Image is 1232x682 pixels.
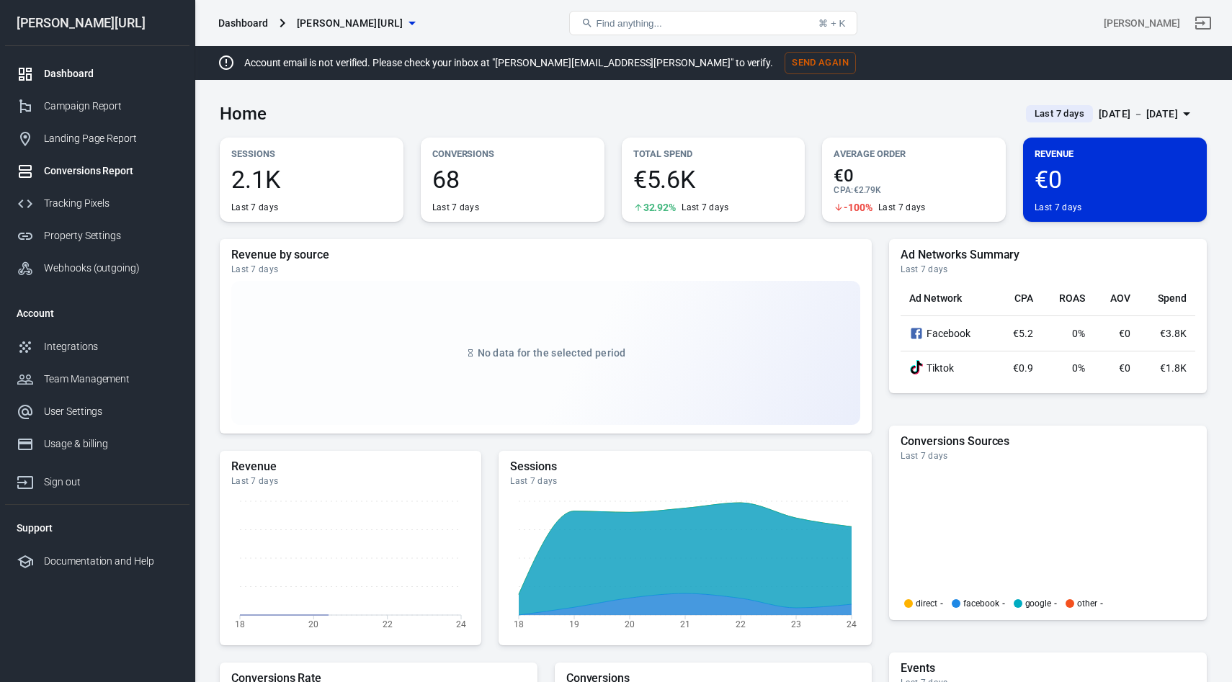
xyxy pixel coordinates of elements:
[231,248,860,262] h5: Revenue by source
[5,428,189,460] a: Usage & billing
[996,281,1041,316] th: CPA
[291,10,421,37] button: [PERSON_NAME][URL]
[1014,102,1207,126] button: Last 7 days[DATE] － [DATE]
[5,363,189,395] a: Team Management
[878,202,925,213] div: Last 7 days
[1002,599,1005,608] span: -
[1035,202,1081,213] div: Last 7 days
[44,99,178,114] div: Campaign Report
[1160,328,1187,339] span: €3.8K
[791,619,801,629] tspan: 23
[432,202,479,213] div: Last 7 days
[901,248,1195,262] h5: Ad Networks Summary
[736,619,746,629] tspan: 22
[1013,362,1033,374] span: €0.9
[5,187,189,220] a: Tracking Pixels
[1099,105,1178,123] div: [DATE] － [DATE]
[1035,146,1195,161] p: Revenue
[5,252,189,284] a: Webhooks (outgoing)
[901,450,1195,462] div: Last 7 days
[847,619,857,629] tspan: 24
[1094,281,1139,316] th: AOV
[901,264,1195,275] div: Last 7 days
[682,202,728,213] div: Last 7 days
[244,55,773,71] p: Account email is not verified. Please check your inbox at "[PERSON_NAME][EMAIL_ADDRESS][PERSON_NA...
[633,146,794,161] p: Total Spend
[44,261,178,276] div: Webhooks (outgoing)
[834,185,853,195] span: CPA :
[909,325,987,342] div: Facebook
[432,167,593,192] span: 68
[1013,328,1033,339] span: €5.2
[456,619,466,629] tspan: 24
[854,185,882,195] span: €2.79K
[940,599,943,608] span: -
[834,167,994,184] span: €0
[916,599,937,608] p: direct
[235,619,245,629] tspan: 18
[44,66,178,81] div: Dashboard
[1029,107,1090,121] span: Last 7 days
[514,619,524,629] tspan: 18
[1077,599,1097,608] p: other
[963,599,999,608] p: facebook
[44,196,178,211] div: Tracking Pixels
[5,395,189,428] a: User Settings
[596,18,661,29] span: Find anything...
[44,339,178,354] div: Integrations
[5,58,189,90] a: Dashboard
[643,202,677,212] span: 32.92%
[5,296,189,331] li: Account
[5,331,189,363] a: Integrations
[44,228,178,243] div: Property Settings
[44,475,178,490] div: Sign out
[1139,281,1195,316] th: Spend
[5,17,189,30] div: [PERSON_NAME][URL]
[5,460,189,498] a: Sign out
[231,459,470,474] h5: Revenue
[1042,281,1094,316] th: ROAS
[510,459,860,474] h5: Sessions
[909,360,924,376] div: TikTok Ads
[569,619,579,629] tspan: 19
[478,347,626,359] span: No data for the selected period
[231,146,392,161] p: Sessions
[231,167,392,192] span: 2.1K
[1160,362,1187,374] span: €1.8K
[844,202,872,212] span: -100%
[625,619,635,629] tspan: 20
[1035,167,1195,192] span: €0
[218,16,268,30] div: Dashboard
[1104,16,1180,31] div: Account id: Zo3YXUXY
[901,434,1195,449] h5: Conversions Sources
[5,220,189,252] a: Property Settings
[901,281,996,316] th: Ad Network
[44,131,178,146] div: Landing Page Report
[432,146,593,161] p: Conversions
[909,325,924,342] svg: Facebook Ads
[308,619,318,629] tspan: 20
[44,163,178,179] div: Conversions Report
[1025,599,1052,608] p: google
[909,360,987,376] div: Tiktok
[680,619,690,629] tspan: 21
[1119,328,1130,339] span: €0
[633,167,794,192] span: €5.6K
[231,475,470,487] div: Last 7 days
[297,14,403,32] span: glorya.ai
[834,146,994,161] p: Average Order
[44,372,178,387] div: Team Management
[44,436,178,452] div: Usage & billing
[44,404,178,419] div: User Settings
[818,18,845,29] div: ⌘ + K
[1072,328,1085,339] span: 0%
[1054,599,1057,608] span: -
[5,122,189,155] a: Landing Page Report
[510,475,860,487] div: Last 7 days
[5,90,189,122] a: Campaign Report
[383,619,393,629] tspan: 22
[231,264,860,275] div: Last 7 days
[1072,362,1085,374] span: 0%
[5,155,189,187] a: Conversions Report
[231,202,278,213] div: Last 7 days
